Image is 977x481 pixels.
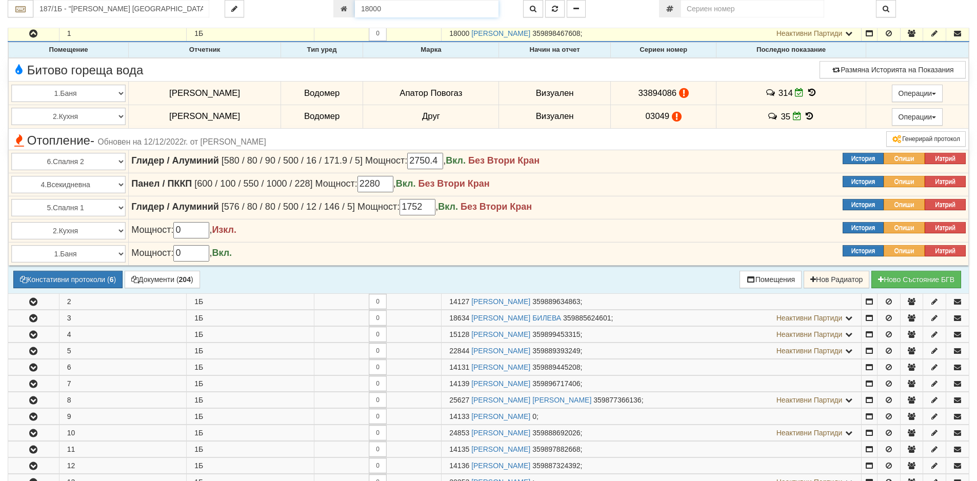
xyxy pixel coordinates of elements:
[563,314,611,322] span: 359885624601
[442,392,862,408] td: ;
[793,112,802,121] i: Редакция Отчет към 29/08/2025
[11,134,266,147] span: Отопление
[471,396,591,404] a: [PERSON_NAME] [PERSON_NAME]
[59,392,187,408] td: 8
[442,294,862,310] td: ;
[925,245,966,256] button: Изтрий
[804,271,869,288] button: Нов Радиатор
[131,248,232,258] span: Мощност: ,
[179,275,191,284] b: 204
[222,155,363,166] span: [580 / 80 / 90 / 500 / 16 / 171.9 / 5]
[449,330,469,338] span: Партида №
[442,376,862,392] td: ;
[363,43,499,58] th: Марка
[779,88,793,98] span: 314
[532,412,536,420] span: 0
[442,310,862,326] td: ;
[843,199,884,210] button: История
[187,343,314,359] td: 1Б
[9,43,129,58] th: Помещение
[610,43,716,58] th: Сериен номер
[212,248,232,258] b: Вкл.
[499,82,610,105] td: Визуален
[471,330,530,338] a: [PERSON_NAME]
[471,429,530,437] a: [PERSON_NAME]
[886,131,966,147] button: Генерирай протокол
[442,25,862,42] td: ;
[442,409,862,425] td: ;
[532,445,580,453] span: 359897882668
[449,429,469,437] span: Партида №
[418,178,489,189] strong: Без Втори Кран
[884,199,925,210] button: Опиши
[471,462,530,470] a: [PERSON_NAME]
[884,222,925,233] button: Опиши
[499,105,610,128] td: Визуален
[187,425,314,441] td: 1Б
[471,363,530,371] a: [PERSON_NAME]
[131,178,192,189] strong: Панел / ПККП
[871,271,961,288] button: Новo Състояние БГВ
[449,412,469,420] span: Партида №
[449,379,469,388] span: Партида №
[187,327,314,343] td: 1Б
[357,202,461,212] span: Мощност: ,
[442,425,862,441] td: ;
[843,176,884,187] button: История
[59,442,187,457] td: 11
[884,176,925,187] button: Опиши
[532,29,580,37] span: 359898467608
[13,271,123,288] button: Констативни протоколи (6)
[843,153,884,164] button: История
[776,347,843,355] span: Неактивни Партиди
[59,425,187,441] td: 10
[187,392,314,408] td: 1Б
[187,376,314,392] td: 1Б
[442,343,862,359] td: ;
[59,376,187,392] td: 7
[187,25,314,42] td: 1Б
[468,155,540,166] strong: Без Втори Кран
[461,202,532,212] strong: Без Втори Кран
[532,379,580,388] span: 359896717406
[363,105,499,128] td: Друг
[740,271,802,288] button: Помещения
[449,396,469,404] span: Партида №
[59,294,187,310] td: 2
[532,347,580,355] span: 359889393249
[471,445,530,453] a: [PERSON_NAME]
[925,222,966,233] button: Изтрий
[884,245,925,256] button: Опиши
[449,445,469,453] span: Партида №
[11,64,143,77] span: Битово гореща вода
[315,178,418,189] span: Мощност: ,
[442,458,862,474] td: ;
[449,314,469,322] span: Партида №
[776,396,843,404] span: Неактивни Партиди
[281,82,363,105] td: Водомер
[187,442,314,457] td: 1Б
[471,297,530,306] a: [PERSON_NAME]
[59,458,187,474] td: 12
[776,314,843,322] span: Неактивни Партиди
[449,347,469,355] span: Партида №
[776,29,843,37] span: Неактивни Партиди
[449,462,469,470] span: Партида №
[169,88,240,98] span: [PERSON_NAME]
[131,202,219,212] strong: Глидер / Алуминий
[187,409,314,425] td: 1Б
[194,178,312,189] span: [600 / 100 / 550 / 1000 / 228]
[471,29,530,37] a: [PERSON_NAME]
[532,429,580,437] span: 359888692026
[442,359,862,375] td: ;
[169,111,240,121] span: [PERSON_NAME]
[843,222,884,233] button: История
[884,153,925,164] button: Опиши
[776,330,843,338] span: Неактивни Партиди
[449,363,469,371] span: Партида №
[131,225,236,235] span: Мощност: ,
[59,343,187,359] td: 5
[471,379,530,388] a: [PERSON_NAME]
[925,176,966,187] button: Изтрий
[776,429,843,437] span: Неактивни Партиди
